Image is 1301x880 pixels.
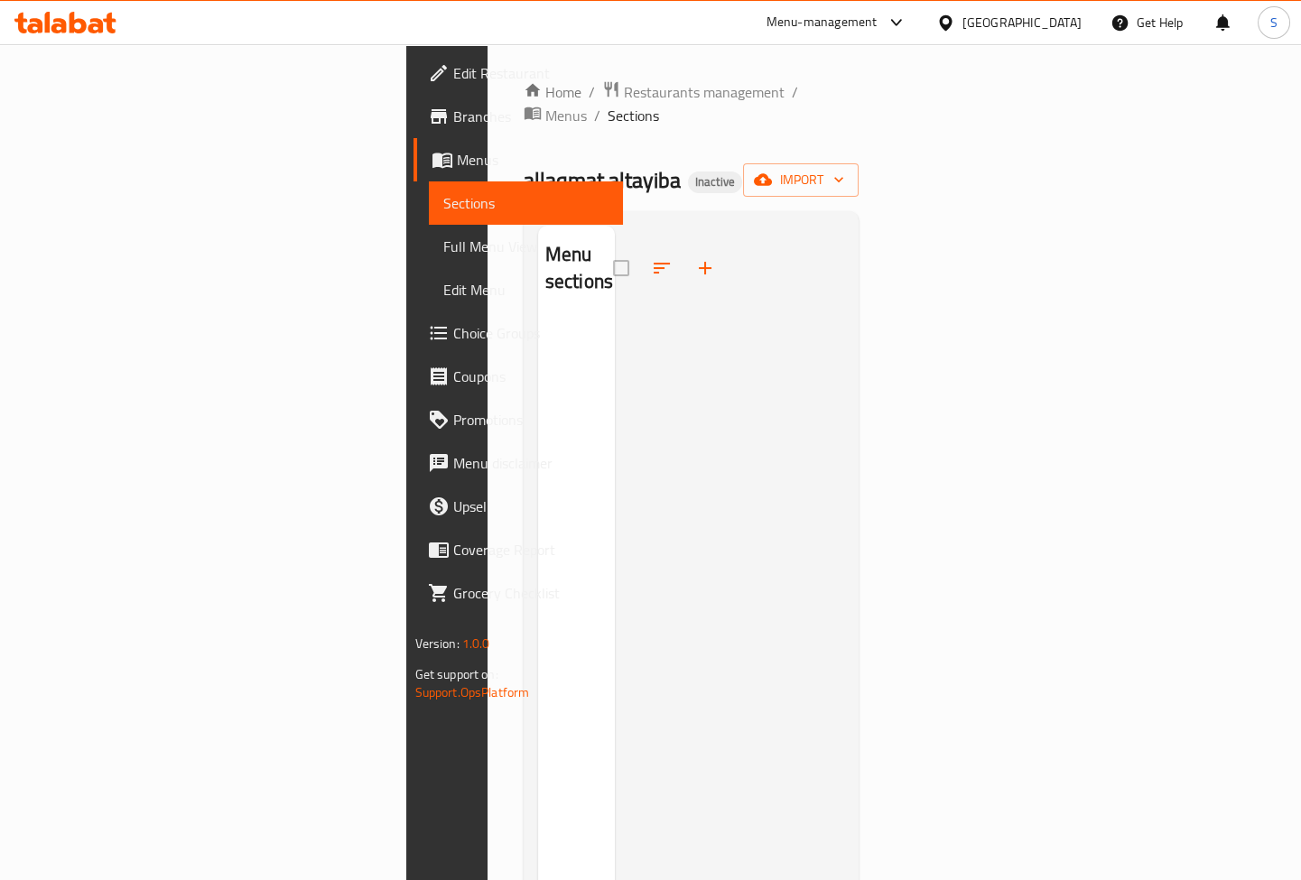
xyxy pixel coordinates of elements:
span: Grocery Checklist [453,582,609,604]
span: Edit Menu [443,279,609,301]
a: Promotions [414,398,624,441]
span: Edit Restaurant [453,62,609,84]
span: Branches [453,106,609,127]
span: Menus [457,149,609,171]
nav: Menu sections [538,311,615,326]
a: Support.OpsPlatform [415,681,530,704]
button: Add section [683,246,727,290]
a: Grocery Checklist [414,571,624,615]
span: allaqmat altayiba [524,160,681,200]
nav: breadcrumb [524,80,860,127]
a: Coverage Report [414,528,624,571]
span: Restaurants management [624,81,785,103]
span: Upsell [453,496,609,517]
span: 1.0.0 [462,632,490,655]
a: Menu disclaimer [414,441,624,485]
a: Full Menu View [429,225,624,268]
a: Branches [414,95,624,138]
div: [GEOGRAPHIC_DATA] [962,13,1082,32]
a: Coupons [414,355,624,398]
div: Inactive [688,171,742,193]
div: Menu-management [767,12,878,33]
a: Upsell [414,485,624,528]
a: Restaurants management [602,80,785,104]
li: / [792,81,798,103]
span: Promotions [453,409,609,431]
span: Inactive [688,174,742,190]
span: Version: [415,632,460,655]
span: S [1270,13,1278,32]
span: Sections [443,192,609,214]
span: Sections [608,105,659,126]
span: Coupons [453,366,609,387]
span: Get support on: [415,662,498,686]
span: import [757,169,844,191]
a: Edit Menu [429,268,624,311]
span: Choice Groups [453,322,609,344]
a: Sections [429,181,624,225]
span: Full Menu View [443,236,609,257]
a: Menus [414,138,624,181]
span: Menu disclaimer [453,452,609,474]
a: Edit Restaurant [414,51,624,95]
span: Coverage Report [453,539,609,560]
a: Choice Groups [414,311,624,355]
button: import [743,163,859,197]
